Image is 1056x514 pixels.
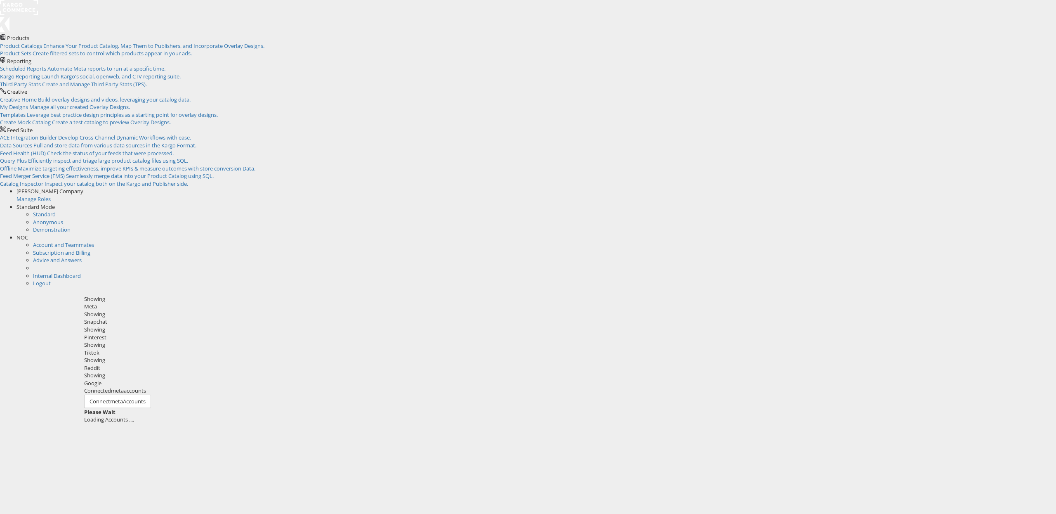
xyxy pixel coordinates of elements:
span: NOC [16,234,28,241]
a: Advice and Answers [33,256,82,264]
span: Efficiently inspect and triage large product catalog files using SQL. [28,157,188,164]
div: Snapchat [84,318,1050,326]
span: Leverage best practice design principles as a starting point for overlay designs. [27,111,218,118]
span: [PERSON_NAME] Company [16,187,83,195]
span: Inspect your catalog both on the Kargo and Publisher side. [45,180,188,187]
span: Build overlay designs and videos, leveraging your catalog data. [38,96,191,103]
a: Standard [33,211,56,218]
a: Demonstration [33,226,71,233]
div: Google [84,379,1050,387]
a: Account and Teammates [33,241,94,249]
span: Seamlessly merge data into your Product Catalog using SQL. [66,172,214,180]
a: Logout [33,280,51,287]
span: Create a test catalog to preview Overlay Designs. [52,118,171,126]
div: Loading Accounts .... [84,416,1050,424]
span: Pull and store data from various data sources in the Kargo Format. [33,142,196,149]
span: Creative [7,88,27,95]
span: Create filtered sets to control which products appear in your ads. [33,50,192,57]
span: Feed Suite [7,126,33,134]
div: Showing [84,310,1050,318]
span: Develop Cross-Channel Dynamic Workflows with ease. [58,134,191,141]
span: Automate Meta reports to run at a specific time. [47,65,165,72]
span: Maximize targeting effectiveness, improve KPIs & measure outcomes with store conversion Data. [18,165,255,172]
span: Products [7,34,29,42]
span: Create and Manage Third Party Stats (TPS). [42,81,147,88]
div: Showing [84,356,1050,364]
div: Meta [84,303,1050,310]
span: Manage all your created Overlay Designs. [29,103,130,111]
span: Enhance Your Product Catalog, Map Them to Publishers, and Incorporate Overlay Designs. [43,42,264,50]
div: Showing [84,326,1050,334]
strong: Please Wait [84,408,115,416]
a: Anonymous [33,218,63,226]
span: meta [111,387,124,394]
span: Launch Kargo's social, openweb, and CTV reporting suite. [41,73,181,80]
a: Manage Roles [16,195,51,203]
button: ConnectmetaAccounts [84,395,151,408]
div: Reddit [84,364,1050,372]
span: Standard Mode [16,203,55,211]
div: Pinterest [84,334,1050,341]
span: Check the status of your feeds that were processed. [47,149,174,157]
div: Connected accounts [84,387,1050,395]
div: Showing [84,295,1050,303]
a: Internal Dashboard [33,272,81,280]
div: Showing [84,341,1050,349]
a: Subscription and Billing [33,249,90,256]
span: meta [110,398,123,405]
span: Reporting [7,57,31,65]
div: Showing [84,372,1050,379]
div: Tiktok [84,349,1050,357]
